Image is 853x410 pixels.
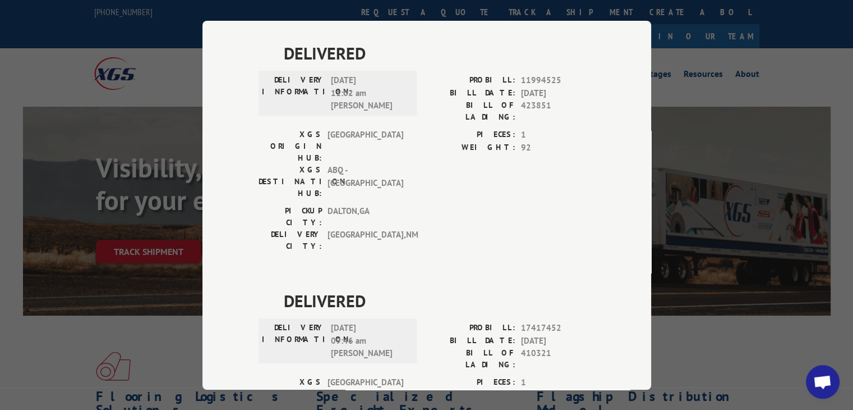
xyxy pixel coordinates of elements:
[427,141,515,154] label: WEIGHT:
[427,347,515,371] label: BILL OF LADING:
[427,129,515,142] label: PIECES:
[427,74,515,87] label: PROBILL:
[521,99,595,123] span: 423851
[427,86,515,99] label: BILL DATE:
[328,205,403,229] span: DALTON , GA
[521,376,595,389] span: 1
[262,322,325,360] label: DELIVERY INFORMATION:
[521,322,595,335] span: 17417452
[521,347,595,371] span: 410321
[259,129,322,164] label: XGS ORIGIN HUB:
[328,229,403,252] span: [GEOGRAPHIC_DATA] , NM
[427,322,515,335] label: PROBILL:
[284,40,595,66] span: DELIVERED
[284,288,595,313] span: DELIVERED
[328,129,403,164] span: [GEOGRAPHIC_DATA]
[806,365,840,399] div: Open chat
[521,129,595,142] span: 1
[427,99,515,123] label: BILL OF LADING:
[259,164,322,199] label: XGS DESTINATION HUB:
[521,389,595,402] span: 254
[521,86,595,99] span: [DATE]
[331,322,407,360] span: [DATE] 09:46 am [PERSON_NAME]
[328,164,403,199] span: ABQ - [GEOGRAPHIC_DATA]
[259,229,322,252] label: DELIVERY CITY:
[521,334,595,347] span: [DATE]
[521,74,595,87] span: 11994525
[427,389,515,402] label: WEIGHT:
[427,376,515,389] label: PIECES:
[259,205,322,229] label: PICKUP CITY:
[521,141,595,154] span: 92
[262,74,325,112] label: DELIVERY INFORMATION:
[331,74,407,112] span: [DATE] 11:02 am [PERSON_NAME]
[427,334,515,347] label: BILL DATE:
